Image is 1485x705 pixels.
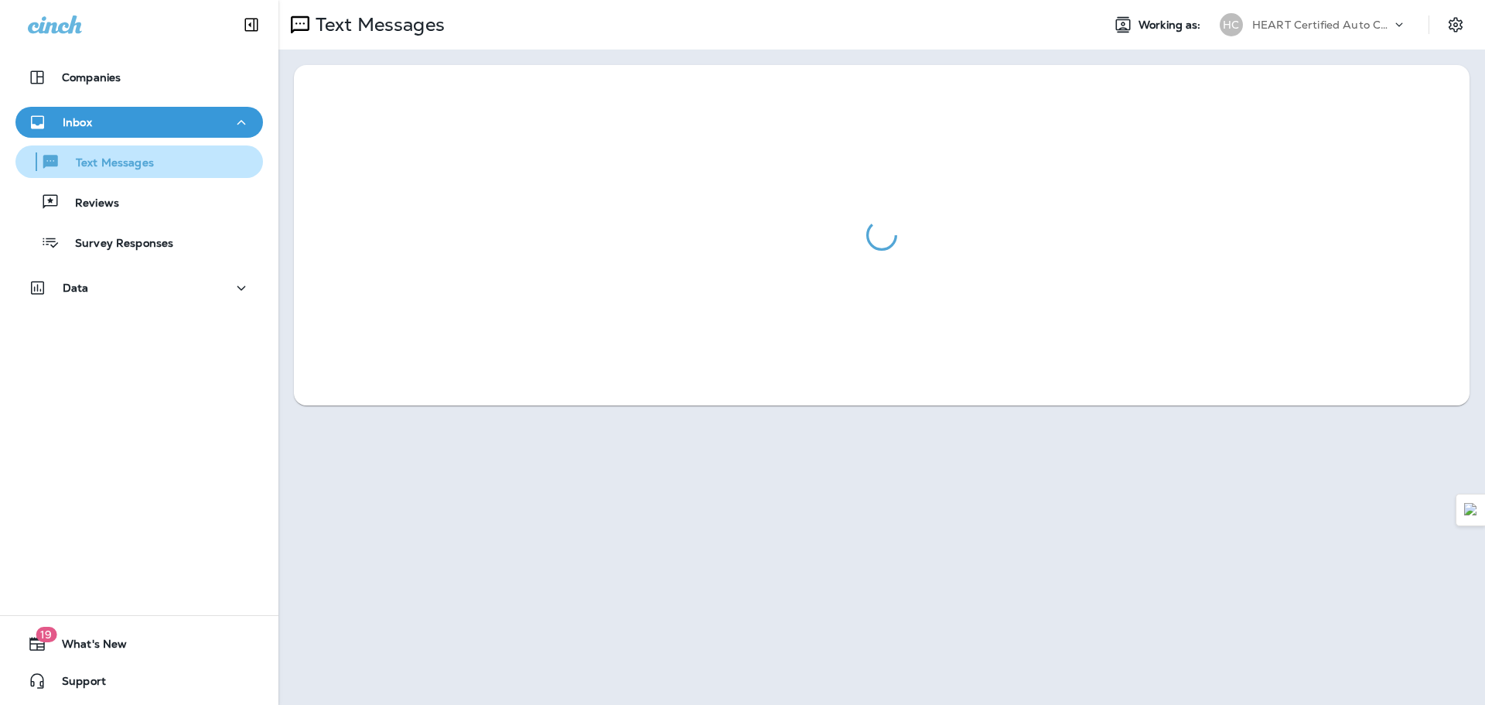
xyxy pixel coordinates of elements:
button: Survey Responses [15,226,263,258]
p: Data [63,282,89,294]
button: 19What's New [15,628,263,659]
p: Companies [62,71,121,84]
span: 19 [36,627,56,642]
p: HEART Certified Auto Care [1252,19,1391,31]
button: Companies [15,62,263,93]
button: Inbox [15,107,263,138]
button: Collapse Sidebar [230,9,273,40]
div: HC [1220,13,1243,36]
span: Working as: [1138,19,1204,32]
p: Reviews [60,197,119,211]
span: What's New [46,638,127,656]
button: Settings [1442,11,1470,39]
span: Support [46,675,106,693]
p: Inbox [63,116,92,128]
button: Data [15,272,263,303]
button: Reviews [15,186,263,218]
p: Survey Responses [60,237,173,252]
p: Text Messages [60,156,154,171]
button: Text Messages [15,145,263,178]
p: Text Messages [309,13,445,36]
button: Support [15,666,263,696]
img: Detect Auto [1464,503,1478,517]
